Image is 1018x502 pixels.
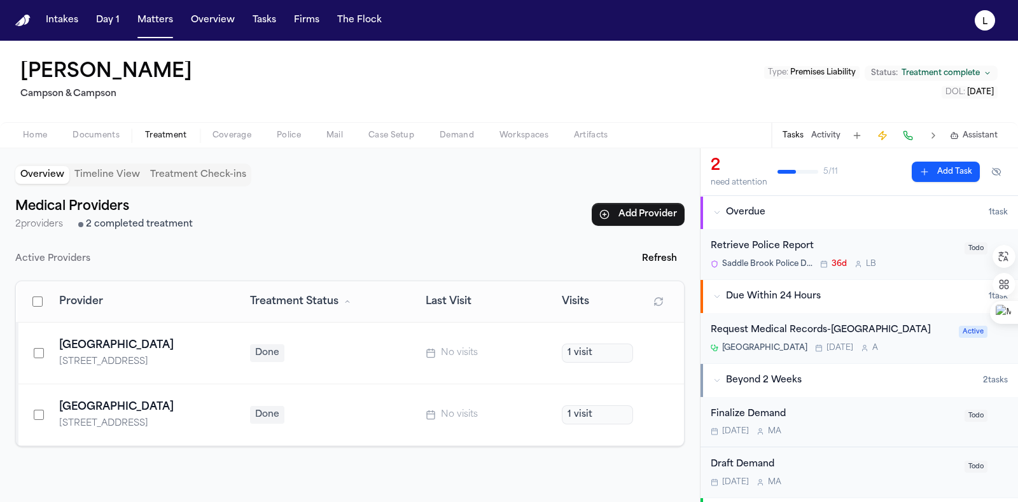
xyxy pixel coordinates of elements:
div: Open task: Request Medical Records-Hackensack Medical Center [701,313,1018,363]
button: Change status from Treatment complete [865,66,998,81]
button: Day 1 [91,9,125,32]
button: Refresh providers [648,291,669,312]
button: Tasks [783,130,804,141]
span: Documents [73,130,120,141]
button: Edit matter name [20,61,192,84]
span: No visits [441,408,478,421]
span: Provider [59,294,103,309]
p: Active Providers [15,251,90,267]
h2: Medical Providers [15,197,193,217]
img: Finch Logo [15,15,31,27]
div: Retrieve Police Report [711,239,957,254]
button: Make a Call [899,127,917,144]
span: [DATE] [967,88,994,96]
button: Treatment Check-ins [145,166,251,184]
button: Hide completed tasks (⌘⇧H) [985,162,1008,182]
div: Request Medical Records-[GEOGRAPHIC_DATA] [711,323,951,338]
span: Status: [871,68,898,78]
span: Due Within 24 Hours [726,290,821,303]
div: Finalize Demand [711,407,957,422]
div: 1 visit [562,405,633,424]
button: Activity [811,130,840,141]
div: Open task: Retrieve Police Report [701,229,1018,279]
div: [GEOGRAPHIC_DATA] [59,400,220,415]
div: need attention [711,178,767,188]
span: Todo [965,410,987,422]
h2: Campson & Campson [20,87,197,102]
span: Beyond 2 Weeks [726,374,802,387]
span: DOL : [945,88,965,96]
button: Beyond 2 Weeks2tasks [701,364,1018,397]
div: 1 visit [562,344,633,363]
button: Firms [289,9,324,32]
button: Tasks [248,9,281,32]
div: Open task: Draft Demand [701,447,1018,498]
span: A [872,343,878,353]
button: Overdue1task [701,196,1018,229]
button: Assistant [950,130,998,141]
div: Draft Demand [711,457,957,472]
span: Overdue [726,206,765,219]
div: [STREET_ADDRESS] [59,417,220,430]
span: Workspaces [499,130,548,141]
button: Add Provider [592,203,685,226]
span: Last Visit [426,294,471,309]
button: Edit DOL: 2024-06-03 [942,86,998,99]
span: Visits [562,294,589,309]
span: [DATE] [722,426,749,436]
span: M A [768,426,781,436]
div: Done [250,344,284,362]
span: Demand [440,130,474,141]
span: Artifacts [574,130,608,141]
button: Overview [15,166,69,184]
button: Timeline View [69,166,145,184]
span: M A [768,477,781,487]
button: Edit Type: Premises Liability [764,66,860,79]
button: Intakes [41,9,83,32]
button: Add Task [912,162,980,182]
span: 1 task [989,291,1008,302]
a: Home [15,15,31,27]
div: 2 [711,156,767,176]
span: [GEOGRAPHIC_DATA] [722,343,807,353]
span: [DATE] [722,477,749,487]
p: 2 providers [15,217,63,232]
span: Mail [326,130,343,141]
button: Matters [132,9,178,32]
div: Done [250,406,284,424]
span: Saddle Brook Police Department [722,259,812,269]
span: Active [959,326,987,338]
span: Home [23,130,47,141]
span: Police [277,130,301,141]
span: 5 / 11 [823,167,838,177]
span: Type : [768,69,788,76]
button: Create Immediate Task [874,127,891,144]
span: No visits [441,347,478,359]
span: [DATE] [826,343,853,353]
button: Due Within 24 Hours1task [701,280,1018,313]
button: Refresh [634,248,685,270]
span: Assistant [963,130,998,141]
span: 2 completed treatment [86,218,193,231]
span: Todo [965,461,987,473]
span: 36d [832,259,847,269]
span: Case Setup [368,130,414,141]
div: [STREET_ADDRESS] [59,356,220,368]
span: Coverage [213,130,251,141]
span: Treatment [145,130,187,141]
span: 1 task [989,207,1008,218]
button: The Flock [332,9,387,32]
div: Open task: Finalize Demand [701,397,1018,448]
span: Premises Liability [790,69,856,76]
div: [GEOGRAPHIC_DATA] [59,338,220,353]
span: Treatment Status [250,294,338,309]
button: Overview [186,9,240,32]
span: Treatment complete [902,68,980,78]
